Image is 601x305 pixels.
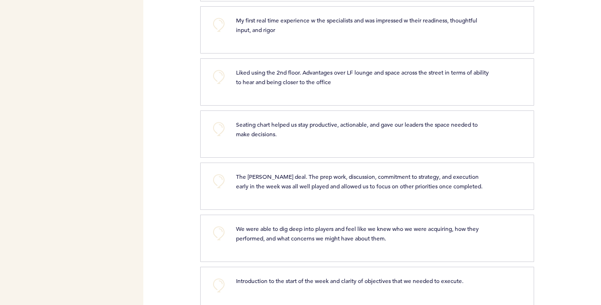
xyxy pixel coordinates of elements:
span: Seating chart helped us stay productive, actionable, and gave our leaders the space needed to mak... [236,120,479,138]
span: We were able to dig deep into players and feel like we knew who we were acquiring, how they perfo... [236,225,480,242]
span: The [PERSON_NAME] deal. The prep work, discussion, commitment to strategy, and execution early in... [236,173,483,190]
span: Introduction to the start of the week and clarity of objectives that we needed to execute. [236,277,463,284]
span: My first real time experience w the specialists and was impressed w their readiness, thoughtful i... [236,16,479,33]
span: Liked using the 2nd floor. Advantages over LF lounge and space across the street in terms of abil... [236,68,490,86]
